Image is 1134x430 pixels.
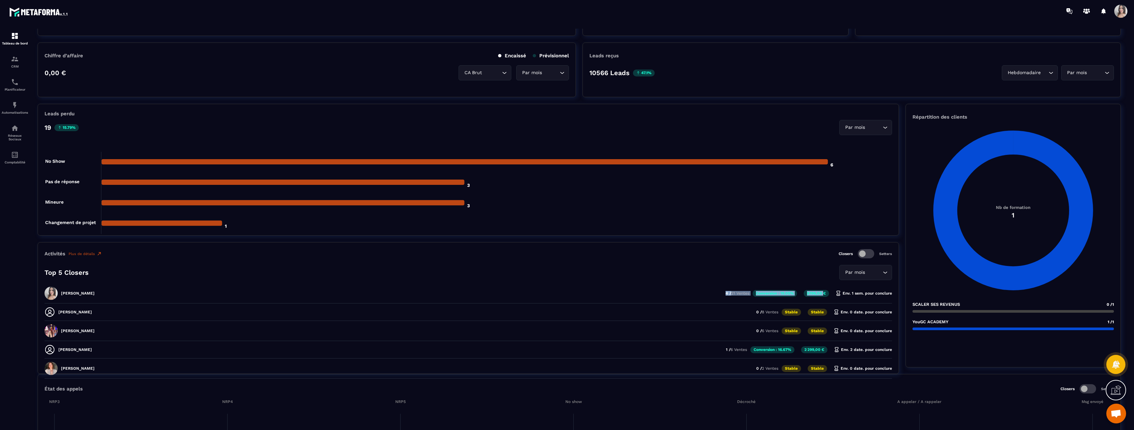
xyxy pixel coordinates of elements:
[1061,65,1114,80] div: Search for option
[866,124,881,131] input: Search for option
[11,78,19,86] img: scheduler
[756,310,778,314] p: 0 /
[45,179,79,184] tspan: Pas de réponse
[839,251,853,256] p: Closers
[565,399,582,404] tspan: No show
[731,347,747,352] span: 6 Ventes
[463,69,483,76] span: CA Brut
[45,220,96,225] tspan: Changement de projet
[633,70,655,76] p: 47.1%
[1002,65,1058,80] div: Search for option
[737,399,756,404] tspan: Décroché
[45,251,65,257] p: Activités
[1101,387,1114,391] p: Setters
[808,328,827,334] p: Stable
[753,290,797,297] p: Conversion : 19.05%
[844,124,866,131] span: Par mois
[726,347,747,352] p: 1 /
[2,50,28,73] a: formationformationCRM
[45,53,83,59] p: Chiffre d’affaire
[839,265,892,280] div: Search for option
[836,291,892,296] p: Env. 1 sem. pour conclure
[912,319,948,324] p: YouGC ACADEMY
[834,328,839,333] img: hourglass.f4cb2624.svg
[1106,404,1126,423] a: Ouvrir le chat
[498,53,526,59] p: Encaissé
[11,55,19,63] img: formation
[1108,320,1114,324] span: 1 /1
[61,366,95,371] p: [PERSON_NAME]
[45,386,83,392] p: État des appels
[782,328,801,334] p: Stable
[2,96,28,119] a: automationsautomationsAutomatisations
[808,365,827,372] p: Stable
[912,302,960,307] p: SCALER SES REVENUS
[58,310,92,314] p: [PERSON_NAME]
[836,291,841,296] img: hourglass.f4cb2624.svg
[11,124,19,132] img: social-network
[45,111,75,117] p: Leads perdu
[97,251,102,256] img: narrow-up-right-o.6b7c60e2.svg
[589,69,630,77] p: 10566 Leads
[762,310,778,314] span: 8 Ventes
[1088,69,1103,76] input: Search for option
[521,69,543,76] span: Par mois
[516,65,569,80] div: Search for option
[834,347,839,352] img: hourglass.f4cb2624.svg
[808,309,827,316] p: Stable
[879,252,892,256] p: Setters
[912,114,1114,120] p: Répartition des clients
[2,119,28,146] a: social-networksocial-networkRéseaux Sociaux
[45,199,64,205] tspan: Mineure
[731,291,749,296] span: 21 Ventes
[1082,399,1103,404] tspan: Msg envoyé
[45,158,65,164] tspan: No Show
[61,329,95,333] p: [PERSON_NAME]
[750,346,794,353] p: Conversion : 16.67%
[2,146,28,169] a: accountantaccountantComptabilité
[756,329,778,333] p: 0 /
[834,347,892,352] p: Env. 2 date. pour conclure
[589,53,619,59] p: Leads reçus
[2,27,28,50] a: formationformationTableau de bord
[49,399,60,404] tspan: NRP3
[834,309,892,315] p: Env. 0 date. pour conclure
[45,69,66,77] p: 0,00 €
[762,366,778,371] span: 2 Ventes
[9,6,69,18] img: logo
[222,399,233,404] tspan: NRP4
[483,69,500,76] input: Search for option
[459,65,511,80] div: Search for option
[2,65,28,68] p: CRM
[782,365,801,372] p: Stable
[2,111,28,114] p: Automatisations
[2,88,28,91] p: Planificateur
[11,151,19,159] img: accountant
[834,328,892,333] p: Env. 0 date. pour conclure
[834,309,839,315] img: hourglass.f4cb2624.svg
[61,291,95,296] p: [PERSON_NAME]
[543,69,558,76] input: Search for option
[804,290,829,297] p: 9 196,00 €
[756,366,778,371] p: 0 /
[844,269,866,276] span: Par mois
[533,53,569,59] p: Prévisionnel
[54,124,79,131] p: 15.79%
[834,366,839,371] img: hourglass.f4cb2624.svg
[1065,69,1088,76] span: Par mois
[801,346,827,353] p: 2 299,00 €
[69,251,102,256] a: Plus de détails
[2,134,28,141] p: Réseaux Sociaux
[762,329,778,333] span: 6 Ventes
[897,399,941,404] tspan: A appeler / A rappeler
[45,124,51,131] p: 19
[2,160,28,164] p: Comptabilité
[1042,69,1047,76] input: Search for option
[395,399,406,404] tspan: NRP5
[839,120,892,135] div: Search for option
[866,269,881,276] input: Search for option
[11,32,19,40] img: formation
[2,73,28,96] a: schedulerschedulerPlanificateur
[1107,302,1114,307] span: 0 /1
[2,42,28,45] p: Tableau de bord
